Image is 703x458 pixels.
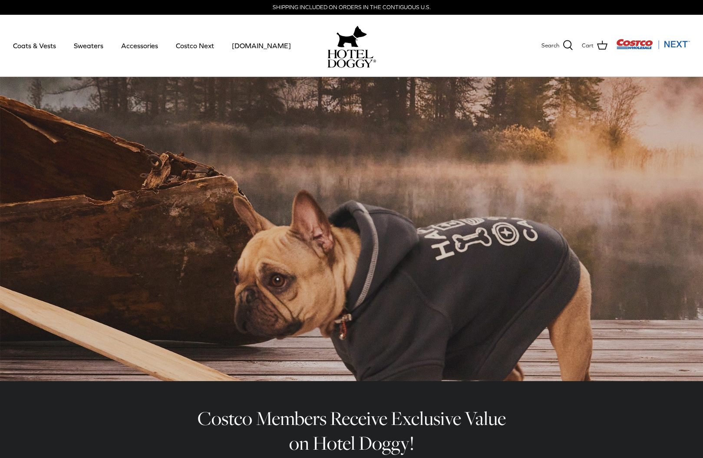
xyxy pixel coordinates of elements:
a: Cart [582,40,607,51]
img: Costco Next [616,39,690,50]
a: [DOMAIN_NAME] [224,31,299,60]
img: hoteldoggy.com [337,23,367,50]
span: Search [541,41,559,50]
img: hoteldoggycom [327,50,376,68]
a: Visit Costco Next [616,44,690,51]
span: Cart [582,41,594,50]
a: Coats & Vests [5,31,64,60]
a: Sweaters [66,31,111,60]
a: Accessories [113,31,166,60]
h2: Costco Members Receive Exclusive Value on Hotel Doggy! [191,406,512,455]
a: Costco Next [168,31,222,60]
a: hoteldoggy.com hoteldoggycom [327,23,376,68]
a: Search [541,40,573,51]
